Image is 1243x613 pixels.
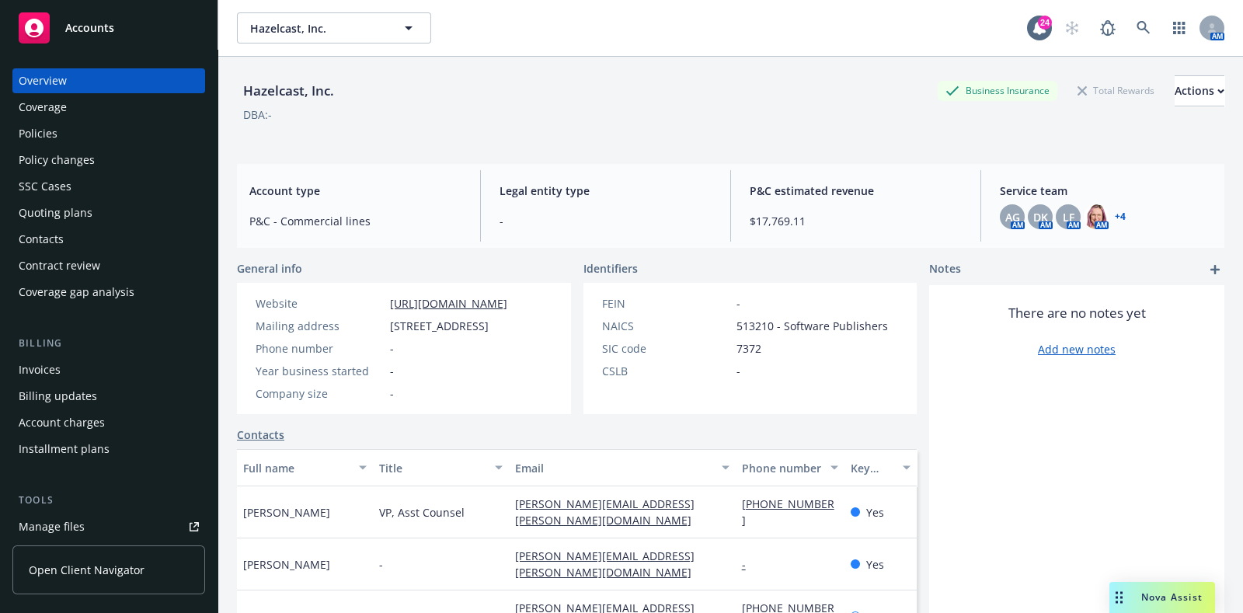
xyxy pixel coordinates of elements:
div: Key contact [851,460,893,476]
span: DK [1033,209,1048,225]
span: Hazelcast, Inc. [250,20,385,37]
a: - [742,557,758,572]
a: Start snowing [1057,12,1088,44]
span: Notes [929,260,961,279]
span: AG [1005,209,1020,225]
div: Quoting plans [19,200,92,225]
span: General info [237,260,302,277]
button: Full name [237,449,373,486]
div: Title [379,460,486,476]
span: VP, Asst Counsel [379,504,465,521]
div: Year business started [256,363,384,379]
button: Hazelcast, Inc. [237,12,431,44]
a: [PERSON_NAME][EMAIL_ADDRESS][PERSON_NAME][DOMAIN_NAME] [515,549,704,580]
a: SSC Cases [12,174,205,199]
div: Mailing address [256,318,384,334]
div: DBA: - [243,106,272,123]
div: Billing [12,336,205,351]
span: $17,769.11 [750,213,962,229]
span: [PERSON_NAME] [243,504,330,521]
span: Yes [866,556,884,573]
div: 24 [1038,16,1052,30]
span: P&C - Commercial lines [249,213,461,229]
a: add [1206,260,1224,279]
span: Nova Assist [1141,590,1203,604]
button: Key contact [844,449,917,486]
a: [PERSON_NAME][EMAIL_ADDRESS][PERSON_NAME][DOMAIN_NAME] [515,496,704,528]
a: Overview [12,68,205,93]
span: - [500,213,712,229]
img: photo [1084,204,1109,229]
div: Policies [19,121,57,146]
div: Hazelcast, Inc. [237,81,340,101]
a: Report a Bug [1092,12,1123,44]
div: Billing updates [19,384,97,409]
span: Legal entity type [500,183,712,199]
button: Actions [1175,75,1224,106]
a: Invoices [12,357,205,382]
a: Account charges [12,410,205,435]
div: FEIN [602,295,730,312]
span: Open Client Navigator [29,562,144,578]
span: LF [1063,209,1074,225]
div: Full name [243,460,350,476]
div: Overview [19,68,67,93]
div: Website [256,295,384,312]
button: Email [509,449,736,486]
span: [STREET_ADDRESS] [390,318,489,334]
a: Accounts [12,6,205,50]
div: SIC code [602,340,730,357]
div: Company size [256,385,384,402]
span: Service team [1000,183,1212,199]
span: - [736,295,740,312]
span: - [390,385,394,402]
div: Policy changes [19,148,95,172]
div: Coverage gap analysis [19,280,134,305]
a: Policy changes [12,148,205,172]
div: SSC Cases [19,174,71,199]
div: Contacts [19,227,64,252]
a: Coverage [12,95,205,120]
span: - [379,556,383,573]
span: - [390,340,394,357]
div: Drag to move [1109,582,1129,613]
a: Contacts [237,427,284,443]
a: Contacts [12,227,205,252]
a: Search [1128,12,1159,44]
a: Contract review [12,253,205,278]
div: Actions [1175,76,1224,106]
a: [URL][DOMAIN_NAME] [390,296,507,311]
div: CSLB [602,363,730,379]
div: Phone number [742,460,821,476]
span: P&C estimated revenue [750,183,962,199]
button: Title [373,449,509,486]
a: Quoting plans [12,200,205,225]
div: Installment plans [19,437,110,461]
div: Email [515,460,712,476]
span: There are no notes yet [1008,304,1146,322]
span: Accounts [65,22,114,34]
span: Identifiers [583,260,638,277]
div: Contract review [19,253,100,278]
div: Business Insurance [938,81,1057,100]
a: Coverage gap analysis [12,280,205,305]
a: Manage files [12,514,205,539]
span: Account type [249,183,461,199]
span: - [736,363,740,379]
a: Switch app [1164,12,1195,44]
div: Coverage [19,95,67,120]
div: Account charges [19,410,105,435]
a: Installment plans [12,437,205,461]
a: Billing updates [12,384,205,409]
span: Yes [866,504,884,521]
a: Policies [12,121,205,146]
div: Total Rewards [1070,81,1162,100]
span: [PERSON_NAME] [243,556,330,573]
div: Tools [12,493,205,508]
a: Add new notes [1038,341,1116,357]
div: Invoices [19,357,61,382]
div: NAICS [602,318,730,334]
span: 513210 - Software Publishers [736,318,888,334]
a: +4 [1115,212,1126,221]
button: Nova Assist [1109,582,1215,613]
